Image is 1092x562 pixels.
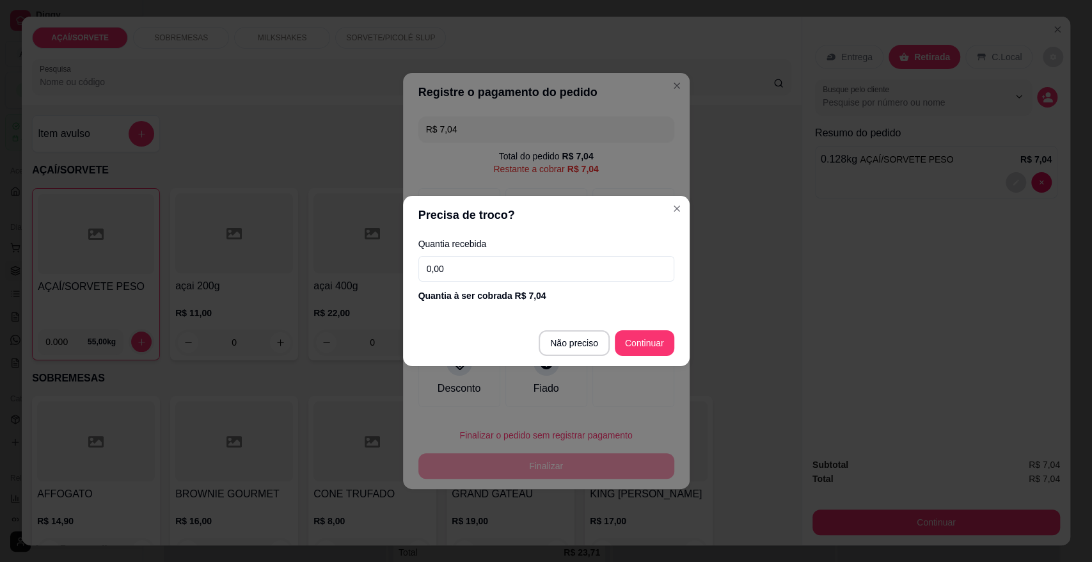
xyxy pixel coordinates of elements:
button: Continuar [615,330,674,356]
label: Quantia recebida [418,239,674,248]
button: Close [667,198,687,219]
header: Precisa de troco? [403,196,690,234]
button: Não preciso [539,330,610,356]
div: Quantia à ser cobrada R$ 7,04 [418,289,674,302]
